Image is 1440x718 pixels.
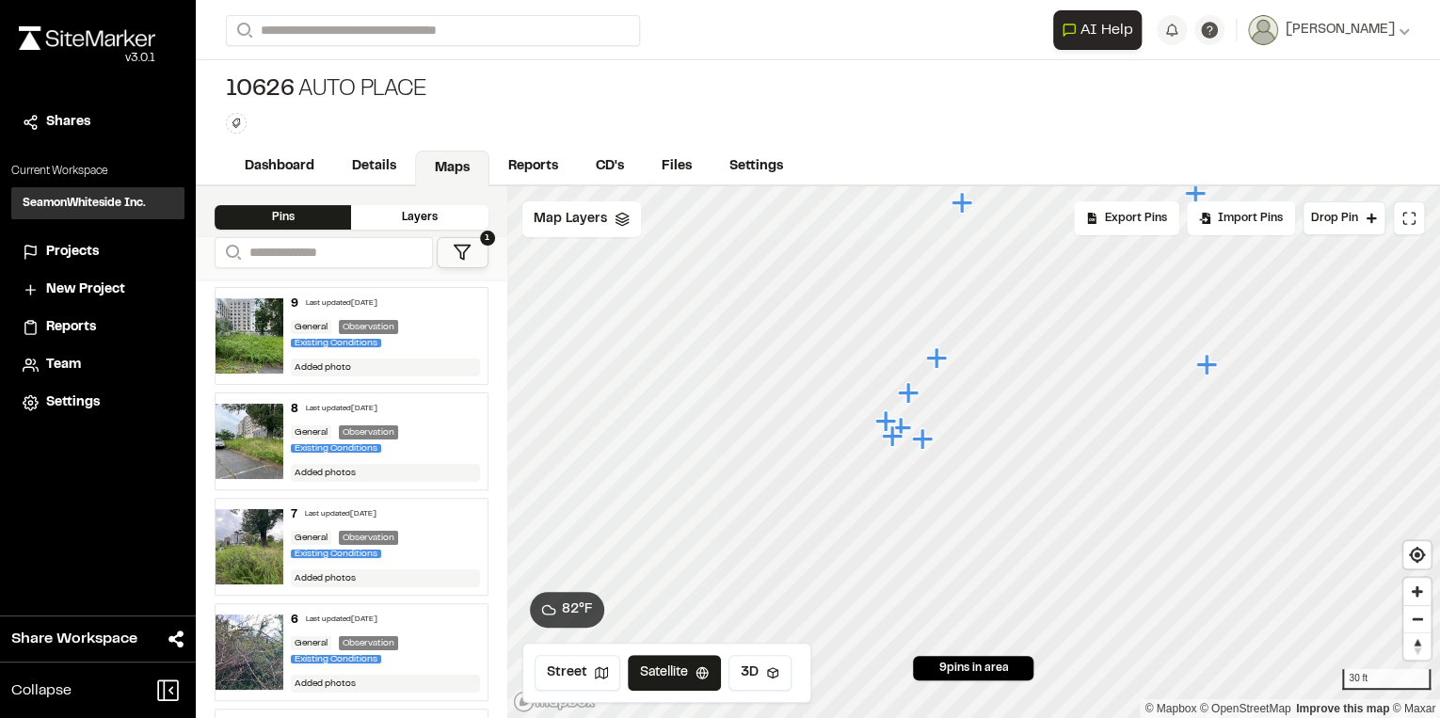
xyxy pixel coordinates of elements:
[351,205,488,230] div: Layers
[889,416,914,440] div: Map marker
[291,612,298,629] div: 6
[23,317,173,338] a: Reports
[1296,702,1389,715] a: Map feedback
[23,112,173,133] a: Shares
[46,355,81,375] span: Team
[1195,353,1220,377] div: Map marker
[1403,578,1431,605] button: Zoom in
[911,427,936,452] div: Map marker
[46,392,100,413] span: Settings
[1080,19,1133,41] span: AI Help
[530,592,604,628] button: 82°F
[291,425,331,439] div: General
[11,628,137,650] span: Share Workspace
[562,599,593,620] span: 82 ° F
[339,320,398,334] div: Observation
[215,205,351,230] div: Pins
[305,509,376,520] div: Last updated [DATE]
[513,691,596,712] a: Mapbox logo
[711,149,802,184] a: Settings
[951,191,975,215] div: Map marker
[1144,702,1196,715] a: Mapbox
[925,346,950,371] div: Map marker
[643,149,711,184] a: Files
[11,163,184,180] p: Current Workspace
[291,675,479,693] div: Added photos
[23,355,173,375] a: Team
[23,242,173,263] a: Projects
[1187,201,1295,235] div: Import Pins into your project
[291,550,381,558] span: Existing Conditions
[1200,702,1291,715] a: OpenStreetMap
[226,75,295,105] span: 10626
[215,237,248,268] button: Search
[291,636,331,650] div: General
[216,614,283,690] img: file
[306,614,377,626] div: Last updated [DATE]
[11,679,72,702] span: Collapse
[226,149,333,184] a: Dashboard
[306,298,377,310] div: Last updated [DATE]
[1074,201,1179,235] div: No pins available to export
[226,113,247,134] button: Edit Tags
[897,381,921,406] div: Map marker
[19,26,155,50] img: rebrand.png
[1184,182,1208,206] div: Map marker
[1403,606,1431,632] span: Zoom out
[291,359,479,376] div: Added photo
[1053,10,1142,50] button: Open AI Assistant
[339,425,398,439] div: Observation
[1342,669,1431,690] div: 30 ft
[226,15,260,46] button: Search
[23,195,146,212] h3: SeamonWhiteside Inc.
[1248,15,1278,45] img: User
[1403,633,1431,660] span: Reset bearing to north
[291,531,331,545] div: General
[291,320,331,334] div: General
[291,464,479,482] div: Added photos
[1218,210,1283,227] span: Import Pins
[628,655,721,691] button: Satellite
[1105,210,1167,227] span: Export Pins
[291,506,297,523] div: 7
[489,149,577,184] a: Reports
[46,242,99,263] span: Projects
[46,317,96,338] span: Reports
[46,112,90,133] span: Shares
[415,151,489,186] a: Maps
[577,149,643,184] a: CD's
[216,404,283,479] img: file
[938,660,1008,677] span: 9 pins in area
[480,231,495,246] span: 1
[291,339,381,347] span: Existing Conditions
[1403,605,1431,632] button: Zoom out
[291,401,298,418] div: 8
[216,509,283,584] img: file
[291,655,381,663] span: Existing Conditions
[728,655,792,691] button: 3D
[874,409,899,434] div: Map marker
[333,149,415,184] a: Details
[216,298,283,374] img: file
[291,569,479,587] div: Added photos
[306,404,377,415] div: Last updated [DATE]
[23,279,173,300] a: New Project
[1286,20,1395,40] span: [PERSON_NAME]
[1392,702,1435,715] a: Maxar
[1311,210,1358,227] span: Drop Pin
[226,75,426,105] div: Auto Place
[534,209,607,230] span: Map Layers
[19,50,155,67] div: Oh geez...please don't...
[1403,541,1431,568] button: Find my location
[535,655,620,691] button: Street
[291,444,381,453] span: Existing Conditions
[291,295,298,312] div: 9
[46,279,125,300] span: New Project
[1053,10,1149,50] div: Open AI Assistant
[339,531,398,545] div: Observation
[339,636,398,650] div: Observation
[1303,201,1385,235] button: Drop Pin
[1403,632,1431,660] button: Reset bearing to north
